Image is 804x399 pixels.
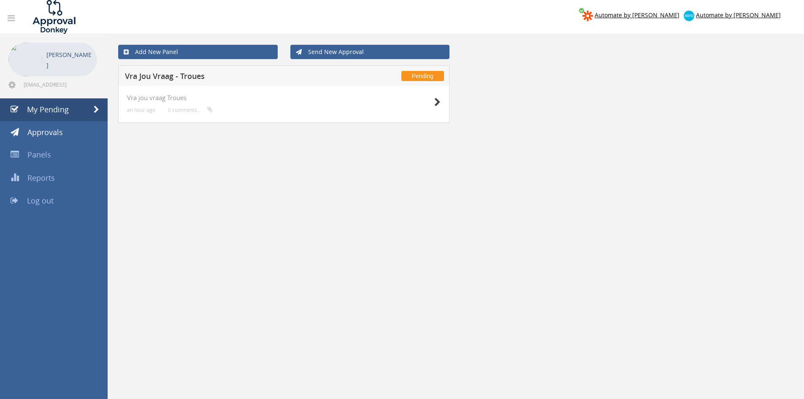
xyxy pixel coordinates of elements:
[595,11,679,19] span: Automate by [PERSON_NAME]
[27,195,54,206] span: Log out
[125,72,347,83] h5: Vra Jou Vraag - Troues
[27,127,63,137] span: Approvals
[27,104,69,114] span: My Pending
[24,81,95,88] span: [EMAIL_ADDRESS][DOMAIN_NAME]
[696,11,781,19] span: Automate by [PERSON_NAME]
[46,49,93,71] p: [PERSON_NAME]
[168,107,213,113] small: 0 comments...
[290,45,450,59] a: Send New Approval
[401,71,444,81] span: Pending
[582,11,593,21] img: zapier-logomark.png
[118,45,278,59] a: Add New Panel
[127,107,155,113] small: an hour ago
[27,173,55,183] span: Reports
[684,11,694,21] img: xero-logo.png
[27,149,51,160] span: Panels
[127,94,441,101] h4: Vra jou vraag Troues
